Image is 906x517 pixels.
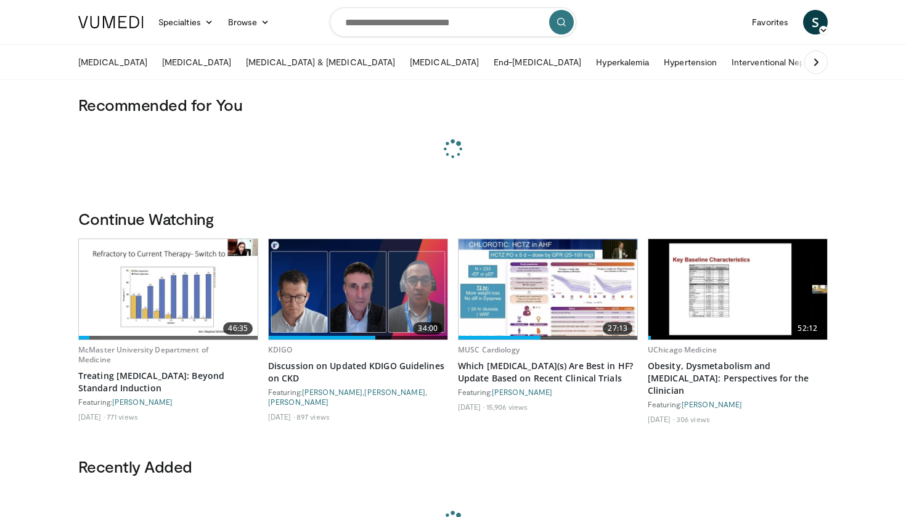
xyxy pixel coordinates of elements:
li: [DATE] [648,414,674,424]
a: [PERSON_NAME] [112,397,173,406]
a: 46:35 [79,239,258,340]
a: Favorites [745,10,796,35]
a: End-[MEDICAL_DATA] [486,50,589,75]
span: 52:12 [793,322,822,335]
li: 771 views [107,412,138,421]
a: [MEDICAL_DATA] [71,50,155,75]
a: 52:12 [648,239,827,340]
span: 27:13 [603,322,632,335]
a: Hypertension [656,50,724,75]
h3: Recently Added [78,457,828,476]
a: [PERSON_NAME] [492,388,552,396]
img: VuMedi Logo [78,16,144,28]
a: [MEDICAL_DATA] [402,50,486,75]
img: 4463b34d-7b05-4deb-a3a7-2238f48a43a8.620x360_q85_upscale.jpg [269,239,447,340]
a: S [803,10,828,35]
img: 30a16f58-4aae-4f5d-b60c-2460626d26fc.620x360_q85_upscale.jpg [648,239,827,340]
div: Featuring: [458,387,638,397]
img: dc76ff08-18a3-4688-bab3-3b82df187678.620x360_q85_upscale.jpg [459,239,637,340]
a: Specialties [151,10,221,35]
li: 306 views [676,414,710,424]
li: 897 views [296,412,330,421]
a: Obesity, Dysmetabolism and [MEDICAL_DATA]: Perspectives for the Clinician [648,360,828,397]
input: Search topics, interventions [330,7,576,37]
a: UChicago Medicine [648,344,717,355]
a: MUSC Cardiology [458,344,520,355]
img: 35ba4f2b-4e81-4a69-a1ee-c24444cdc911.620x360_q85_upscale.jpg [79,239,258,340]
span: 46:35 [223,322,253,335]
a: Interventional Nephrology [724,50,841,75]
a: Discussion on Updated KDIGO Guidelines on CKD [268,360,448,385]
a: KDIGO [268,344,293,355]
a: Browse [221,10,277,35]
h3: Continue Watching [78,209,828,229]
a: [PERSON_NAME] [268,397,329,406]
a: Hyperkalemia [589,50,656,75]
li: [DATE] [78,412,105,421]
div: Featuring: [78,397,258,407]
a: 27:13 [459,239,637,340]
a: 34:00 [269,239,447,340]
a: Treating [MEDICAL_DATA]: Beyond Standard Induction [78,370,258,394]
li: [DATE] [268,412,295,421]
a: [PERSON_NAME] [364,388,425,396]
li: 15,906 views [486,402,528,412]
a: McMaster University Department of Medicine [78,344,208,365]
li: [DATE] [458,402,484,412]
div: Featuring: [648,399,828,409]
a: [PERSON_NAME] [302,388,362,396]
div: Featuring: , , [268,387,448,407]
a: Which [MEDICAL_DATA](s) Are Best in HF? Update Based on Recent Clinical Trials [458,360,638,385]
span: 34:00 [413,322,443,335]
a: [MEDICAL_DATA] & [MEDICAL_DATA] [239,50,402,75]
h3: Recommended for You [78,95,828,115]
a: [MEDICAL_DATA] [155,50,239,75]
a: [PERSON_NAME] [682,400,742,409]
